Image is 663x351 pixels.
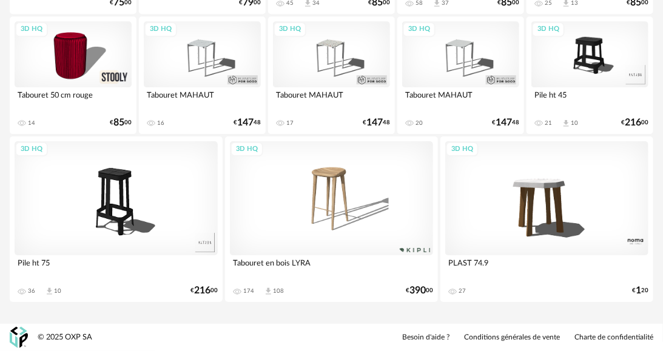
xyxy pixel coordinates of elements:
span: 1 [636,287,641,295]
span: 216 [194,287,210,295]
a: 3D HQ Pile ht 75 36 Download icon 10 €21600 [10,136,223,302]
img: OXP [10,327,28,348]
div: € 00 [190,287,218,295]
div: 16 [157,119,164,127]
div: € 48 [492,119,519,127]
div: € 00 [406,287,433,295]
div: © 2025 OXP SA [38,332,92,343]
a: 3D HQ Tabouret MAHAUT 16 €14748 [139,16,266,134]
div: 108 [273,287,284,295]
a: 3D HQ Pile ht 45 21 Download icon 10 €21600 [527,16,653,134]
a: Besoin d'aide ? [402,333,449,343]
div: 3D HQ [15,142,48,157]
div: 3D HQ [144,22,177,37]
a: Conditions générales de vente [464,333,560,343]
div: 10 [571,119,578,127]
span: 390 [409,287,426,295]
div: Tabouret MAHAUT [273,87,390,112]
div: Tabouret MAHAUT [144,87,261,112]
div: 20 [416,119,423,127]
div: Tabouret 50 cm rouge [15,87,132,112]
span: Download icon [562,119,571,128]
div: 3D HQ [231,142,263,157]
a: 3D HQ Tabouret en bois LYRA 174 Download icon 108 €39000 [225,136,438,302]
span: 147 [366,119,383,127]
span: 147 [237,119,254,127]
div: 3D HQ [274,22,306,37]
div: PLAST 74.9 [445,255,648,279]
div: € 20 [632,287,648,295]
div: 10 [54,287,61,295]
span: 85 [113,119,124,127]
div: 27 [459,287,466,295]
a: 3D HQ Tabouret MAHAUT 20 €14748 [397,16,524,134]
span: Download icon [264,287,273,296]
a: 3D HQ Tabouret 50 cm rouge 14 €8500 [10,16,136,134]
div: 14 [28,119,35,127]
a: Charte de confidentialité [574,333,653,343]
div: 21 [545,119,552,127]
div: 3D HQ [15,22,48,37]
div: 17 [286,119,294,127]
div: € 48 [234,119,261,127]
span: Download icon [45,287,54,296]
a: 3D HQ Tabouret MAHAUT 17 €14748 [268,16,395,134]
span: 216 [625,119,641,127]
div: Tabouret MAHAUT [402,87,519,112]
a: 3D HQ PLAST 74.9 27 €120 [440,136,653,302]
div: 3D HQ [446,142,479,157]
div: 3D HQ [403,22,436,37]
div: 3D HQ [532,22,565,37]
div: 36 [28,287,35,295]
span: 147 [496,119,512,127]
div: € 00 [621,119,648,127]
div: Pile ht 75 [15,255,218,279]
div: Tabouret en bois LYRA [230,255,433,279]
div: 174 [243,287,254,295]
div: Pile ht 45 [531,87,648,112]
div: € 48 [363,119,390,127]
div: € 00 [110,119,132,127]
